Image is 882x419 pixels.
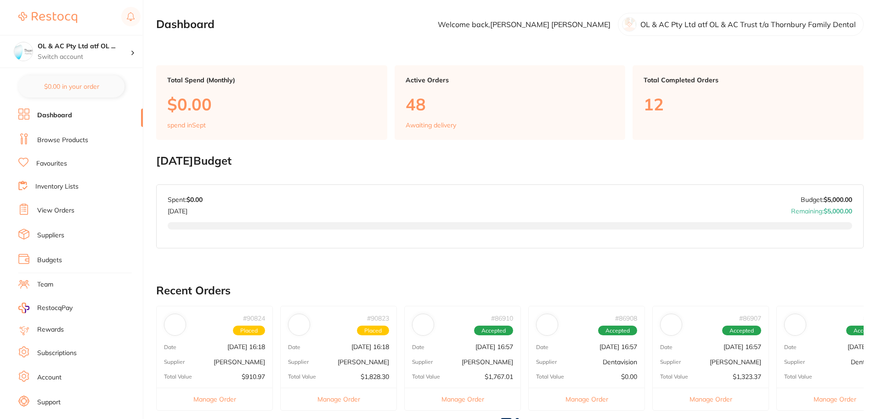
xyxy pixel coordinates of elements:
a: Dashboard [37,111,72,120]
p: Supplier [412,359,433,365]
strong: $5,000.00 [824,207,852,215]
p: [DATE] 16:57 [475,343,513,350]
p: Total Completed Orders [644,76,853,84]
a: Active Orders48Awaiting delivery [395,65,626,140]
p: $0.00 [621,373,637,380]
span: Placed [357,326,389,336]
p: Supplier [536,359,557,365]
p: Total Value [288,373,316,380]
p: [DATE] 16:57 [599,343,637,350]
p: [DATE] 16:57 [724,343,761,350]
p: 12 [644,95,853,114]
a: Account [37,373,62,382]
p: Supplier [660,359,681,365]
h2: Dashboard [156,18,215,31]
img: Henry Schein Halas [414,316,432,333]
a: Support [37,398,61,407]
p: # 90823 [367,315,389,322]
p: Date [784,344,797,350]
a: Suppliers [37,231,64,240]
button: Manage Order [653,388,769,410]
strong: $0.00 [187,195,203,204]
a: Budgets [37,256,62,265]
a: Inventory Lists [35,182,79,191]
p: $1,767.01 [485,373,513,380]
p: Total Value [536,373,564,380]
p: 48 [406,95,615,114]
p: Welcome back, [PERSON_NAME] [PERSON_NAME] [438,20,611,29]
p: Budget: [801,196,852,203]
span: Accepted [474,326,513,336]
p: [PERSON_NAME] [710,358,761,366]
p: Supplier [784,359,805,365]
p: Date [288,344,300,350]
a: Browse Products [37,136,88,145]
a: Favourites [36,159,67,168]
a: View Orders [37,206,74,215]
p: Spent: [168,196,203,203]
p: Supplier [288,359,309,365]
span: Accepted [722,326,761,336]
span: Accepted [598,326,637,336]
p: OL & AC Pty Ltd atf OL & AC Trust t/a Thornbury Family Dental [640,20,856,29]
strong: $5,000.00 [824,195,852,204]
p: [PERSON_NAME] [338,358,389,366]
p: # 86908 [615,315,637,322]
h4: OL & AC Pty Ltd atf OL & AC Trust t/a Thornbury Family Dental [38,42,130,51]
img: Restocq Logo [18,12,77,23]
a: Rewards [37,325,64,334]
img: RestocqPay [18,303,29,313]
p: # 86910 [491,315,513,322]
button: Manage Order [529,388,645,410]
p: Total Value [164,373,192,380]
a: Total Spend (Monthly)$0.00spend inSept [156,65,387,140]
p: [DATE] 16:18 [227,343,265,350]
p: # 90824 [243,315,265,322]
img: Adam Dental [290,316,308,333]
p: Awaiting delivery [406,121,456,129]
p: $1,323.37 [733,373,761,380]
p: $0.00 [167,95,376,114]
p: Remaining: [791,204,852,215]
p: [PERSON_NAME] [214,358,265,366]
p: Switch account [38,52,130,62]
p: Total Value [412,373,440,380]
p: # 86907 [739,315,761,322]
img: Henry Schein Halas [166,316,184,333]
button: Manage Order [405,388,520,410]
a: Restocq Logo [18,7,77,28]
p: $910.97 [242,373,265,380]
button: Manage Order [157,388,272,410]
p: Supplier [164,359,185,365]
span: RestocqPay [37,304,73,313]
a: Team [37,280,53,289]
button: $0.00 in your order [18,75,124,98]
p: Date [164,344,176,350]
p: [PERSON_NAME] [462,358,513,366]
h2: [DATE] Budget [156,155,864,167]
p: Total Value [660,373,688,380]
p: [DATE] [168,204,203,215]
a: Total Completed Orders12 [633,65,864,140]
a: Subscriptions [37,349,77,358]
p: Total Spend (Monthly) [167,76,376,84]
p: spend in Sept [167,121,206,129]
img: Dentavision [786,316,804,333]
p: Active Orders [406,76,615,84]
img: Dentavision [538,316,556,333]
p: Total Value [784,373,812,380]
p: [DATE] 16:18 [351,343,389,350]
span: Placed [233,326,265,336]
p: Date [412,344,424,350]
img: Adam Dental [662,316,680,333]
h2: Recent Orders [156,284,864,297]
p: Date [660,344,673,350]
img: OL & AC Pty Ltd atf OL & AC Trust t/a Thornbury Family Dental [14,42,33,61]
p: Date [536,344,548,350]
button: Manage Order [281,388,396,410]
a: RestocqPay [18,303,73,313]
p: $1,828.30 [361,373,389,380]
p: Dentavision [603,358,637,366]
